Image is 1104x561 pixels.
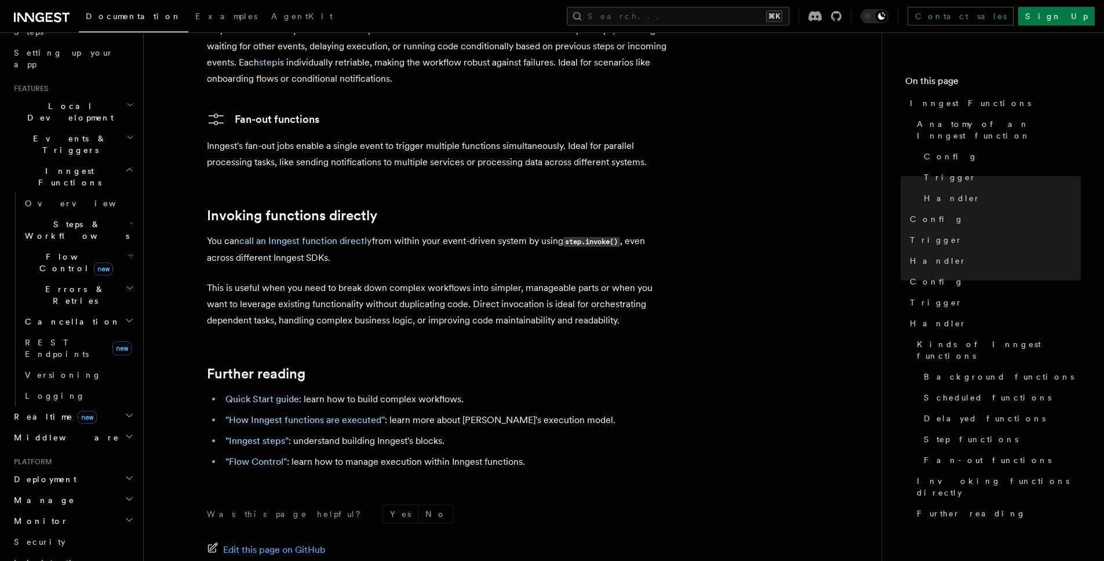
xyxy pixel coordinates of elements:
[9,193,136,406] div: Inngest Functions
[9,411,97,422] span: Realtime
[20,279,136,311] button: Errors & Retries
[924,434,1018,445] span: Step functions
[917,475,1081,498] span: Invoking functions directly
[9,100,126,123] span: Local Development
[418,505,453,523] button: No
[25,199,144,208] span: Overview
[9,128,136,161] button: Events & Triggers
[9,473,76,485] span: Deployment
[20,214,136,246] button: Steps & Workflows
[910,276,964,287] span: Config
[9,511,136,531] button: Monitor
[910,234,963,246] span: Trigger
[222,412,671,428] li: : learn more about [PERSON_NAME]'s execution model.
[25,370,101,380] span: Versioning
[264,3,340,31] a: AgentKit
[94,263,113,275] span: new
[9,494,75,506] span: Manage
[924,371,1074,382] span: Background functions
[195,12,257,21] span: Examples
[207,366,305,382] a: Further reading
[20,283,126,307] span: Errors & Retries
[259,57,278,68] a: step
[225,394,299,405] a: Quick Start guide
[917,118,1081,141] span: Anatomy of an Inngest function
[9,161,136,193] button: Inngest Functions
[222,454,671,470] li: : learn how to manage execution within Inngest functions.
[9,165,125,188] span: Inngest Functions
[20,365,136,385] a: Versioning
[207,138,671,170] p: Inngest's fan-out jobs enable a single event to trigger multiple functions simultaneously. Ideal ...
[207,233,671,266] p: You can from within your event-driven system by using , even across different Inngest SDKs.
[20,316,121,327] span: Cancellation
[919,167,1081,188] a: Trigger
[207,508,369,520] p: Was this page helpful?
[567,7,789,25] button: Search...⌘K
[9,84,48,93] span: Features
[910,255,967,267] span: Handler
[908,7,1014,25] a: Contact sales
[222,391,671,407] li: : learn how to build complex workflows.
[9,469,136,490] button: Deployment
[924,413,1045,424] span: Delayed functions
[910,97,1031,109] span: Inngest Functions
[905,209,1081,230] a: Config
[20,246,136,279] button: Flow Controlnew
[9,490,136,511] button: Manage
[919,366,1081,387] a: Background functions
[919,387,1081,408] a: Scheduled functions
[905,93,1081,114] a: Inngest Functions
[919,429,1081,450] a: Step functions
[905,313,1081,334] a: Handler
[223,542,326,558] span: Edit this page on GitHub
[910,318,967,329] span: Handler
[766,10,782,22] kbd: ⌘K
[9,432,119,443] span: Middleware
[188,3,264,31] a: Examples
[912,503,1081,524] a: Further reading
[917,338,1081,362] span: Kinds of Inngest functions
[1018,7,1095,25] a: Sign Up
[225,456,287,467] a: "Flow Control"
[9,406,136,427] button: Realtimenew
[912,334,1081,366] a: Kinds of Inngest functions
[20,332,136,365] a: REST Endpointsnew
[9,531,136,552] a: Security
[207,22,671,87] p: Step functions allow you to create complex workflows. You can coordinate between multiple steps, ...
[20,193,136,214] a: Overview
[78,411,97,424] span: new
[910,213,964,225] span: Config
[25,391,85,400] span: Logging
[905,74,1081,93] h4: On this page
[563,237,620,247] code: step.invoke()
[905,250,1081,271] a: Handler
[9,96,136,128] button: Local Development
[225,414,385,425] a: "How Inngest functions are executed"
[20,311,136,332] button: Cancellation
[912,114,1081,146] a: Anatomy of an Inngest function
[917,508,1026,519] span: Further reading
[225,435,289,446] a: "Inngest steps"
[919,146,1081,167] a: Config
[25,338,89,359] span: REST Endpoints
[919,450,1081,471] a: Fan-out functions
[9,427,136,448] button: Middleware
[14,537,65,547] span: Security
[112,341,132,355] span: new
[912,471,1081,503] a: Invoking functions directly
[207,207,377,224] a: Invoking functions directly
[905,230,1081,250] a: Trigger
[924,151,978,162] span: Config
[271,12,333,21] span: AgentKit
[9,133,126,156] span: Events & Triggers
[20,251,127,274] span: Flow Control
[9,457,52,467] span: Platform
[924,454,1051,466] span: Fan-out functions
[9,515,68,527] span: Monitor
[9,42,136,75] a: Setting up your app
[20,385,136,406] a: Logging
[20,218,129,242] span: Steps & Workflows
[910,297,963,308] span: Trigger
[924,392,1051,403] span: Scheduled functions
[924,192,981,204] span: Handler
